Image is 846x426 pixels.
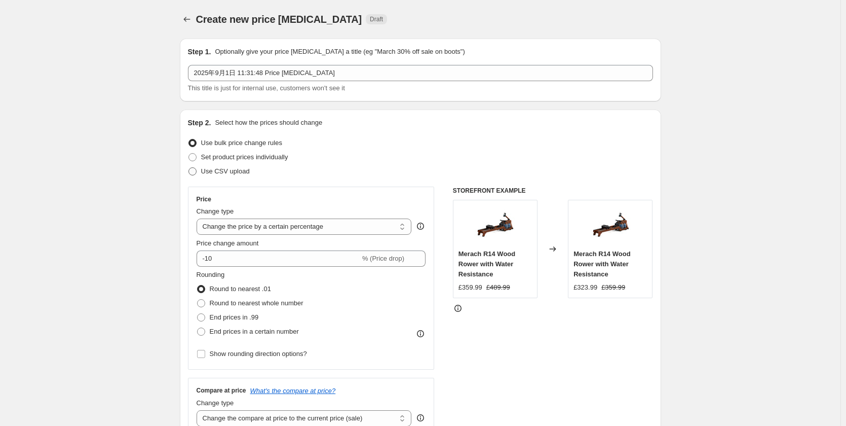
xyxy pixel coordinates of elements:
span: Use bulk price change rules [201,139,282,147]
span: Show rounding direction options? [210,350,307,358]
h3: Price [197,195,211,203]
input: 30% off holiday sale [188,65,653,81]
span: Use CSV upload [201,167,250,175]
button: What's the compare at price? [250,387,336,395]
h2: Step 2. [188,118,211,128]
span: Round to nearest whole number [210,299,303,307]
span: Rounding [197,271,225,278]
div: help [415,221,426,231]
h3: Compare at price [197,386,246,395]
h2: Step 1. [188,47,211,57]
span: End prices in a certain number [210,328,299,335]
p: Select how the prices should change [215,118,322,128]
h6: STOREFRONT EXAMPLE [453,187,653,195]
div: £323.99 [573,282,597,293]
input: -15 [197,251,360,267]
strike: £489.99 [486,282,510,293]
span: Set product prices individually [201,153,288,161]
span: Round to nearest .01 [210,285,271,293]
div: £359.99 [458,282,482,293]
img: merach_r14_wooden_rowing_machine_80x.jpg [590,205,631,246]
span: Draft [370,15,383,23]
span: Merach R14 Wood Rower with Water Resistance [573,250,630,278]
span: % (Price drop) [362,255,404,262]
span: Change type [197,207,234,215]
span: Price change amount [197,239,259,247]
p: Optionally give your price [MEDICAL_DATA] a title (eg "March 30% off sale on boots") [215,47,465,57]
img: merach_r14_wooden_rowing_machine_80x.jpg [475,205,515,246]
span: Change type [197,399,234,407]
strike: £359.99 [601,282,625,293]
span: End prices in .99 [210,313,259,321]
span: Create new price [MEDICAL_DATA] [196,14,362,25]
span: Merach R14 Wood Rower with Water Resistance [458,250,515,278]
span: This title is just for internal use, customers won't see it [188,84,345,92]
button: Price change jobs [180,12,194,26]
div: help [415,413,426,423]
